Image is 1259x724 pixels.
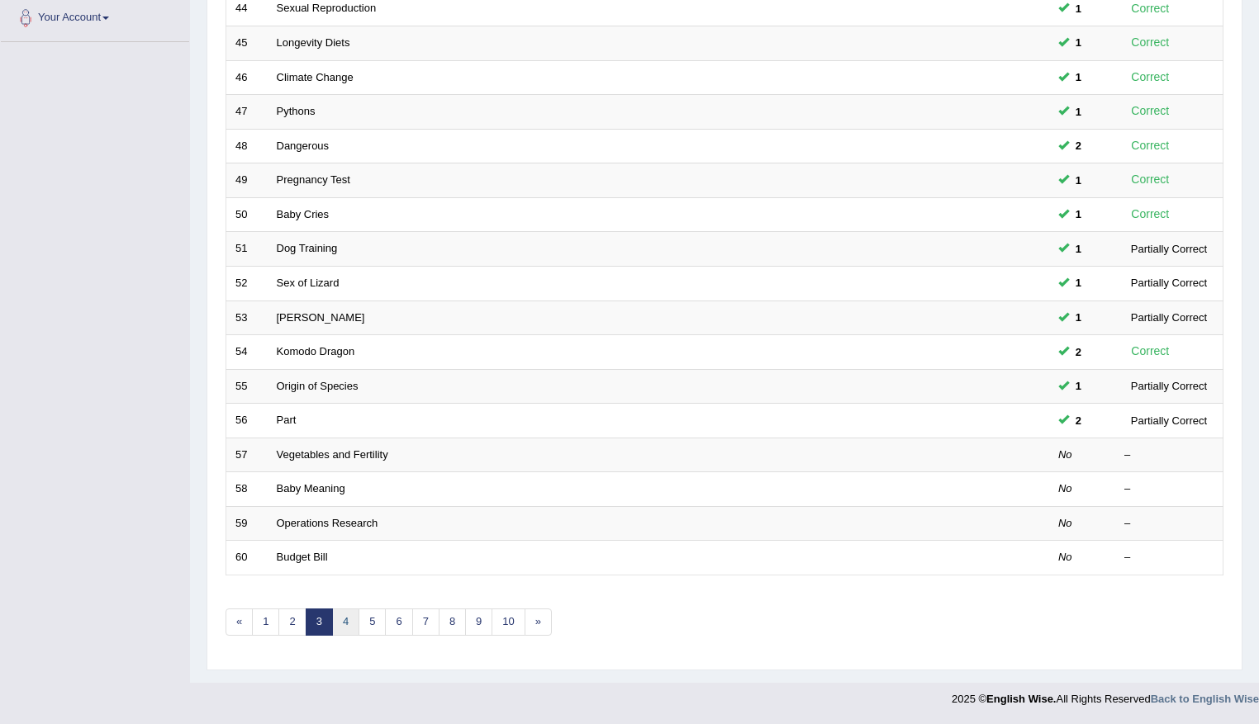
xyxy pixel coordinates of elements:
[226,438,268,472] td: 57
[277,2,377,14] a: Sexual Reproduction
[226,300,268,335] td: 53
[1069,137,1088,154] span: You can still take this question
[1124,447,1214,463] div: –
[226,26,268,61] td: 45
[1124,377,1214,395] div: Partially Correct
[1069,34,1088,51] span: You can still take this question
[1124,309,1214,326] div: Partially Correct
[1069,274,1088,291] span: You can still take this question
[226,404,268,438] td: 56
[277,345,355,357] a: Komodo Dragon
[226,608,253,636] a: «
[226,369,268,404] td: 55
[226,335,268,370] td: 54
[277,140,330,152] a: Dangerous
[226,472,268,507] td: 58
[1058,517,1072,529] em: No
[1069,412,1088,429] span: You can still take this question
[277,105,316,117] a: Pythons
[1069,69,1088,86] span: You can still take this question
[277,311,365,324] a: [PERSON_NAME]
[1124,33,1176,52] div: Correct
[1124,550,1214,565] div: –
[1058,448,1072,461] em: No
[412,608,439,636] a: 7
[1124,481,1214,497] div: –
[465,608,492,636] a: 9
[1124,170,1176,189] div: Correct
[986,693,1056,705] strong: English Wise.
[1124,516,1214,532] div: –
[277,36,350,49] a: Longevity Diets
[1124,240,1214,258] div: Partially Correct
[1069,240,1088,258] span: You can still take this question
[952,683,1259,707] div: 2025 © All Rights Reserved
[306,608,333,636] a: 3
[525,608,552,636] a: »
[226,197,268,232] td: 50
[277,277,340,289] a: Sex of Lizard
[1069,309,1088,326] span: You can still take this question
[277,380,359,392] a: Origin of Species
[277,208,330,220] a: Baby Cries
[277,448,388,461] a: Vegetables and Fertility
[277,71,354,83] a: Climate Change
[1124,136,1176,155] div: Correct
[1058,482,1072,494] em: No
[1069,343,1088,361] span: You can still take this question
[1058,551,1072,563] em: No
[252,608,279,636] a: 1
[1124,274,1214,291] div: Partially Correct
[277,242,338,254] a: Dog Training
[439,608,466,636] a: 8
[359,608,386,636] a: 5
[226,266,268,300] td: 52
[277,517,378,529] a: Operations Research
[226,95,268,130] td: 47
[277,551,328,563] a: Budget Bill
[1069,172,1088,189] span: You can still take this question
[1124,412,1214,429] div: Partially Correct
[1124,342,1176,361] div: Correct
[385,608,412,636] a: 6
[1069,206,1088,223] span: You can still take this question
[226,232,268,267] td: 51
[1124,68,1176,87] div: Correct
[1124,102,1176,121] div: Correct
[1069,103,1088,121] span: You can still take this question
[332,608,359,636] a: 4
[226,60,268,95] td: 46
[1069,377,1088,395] span: You can still take this question
[1124,205,1176,224] div: Correct
[277,482,345,494] a: Baby Meaning
[277,414,297,426] a: Part
[226,506,268,541] td: 59
[226,541,268,575] td: 60
[492,608,525,636] a: 10
[277,173,350,186] a: Pregnancy Test
[278,608,306,636] a: 2
[226,129,268,163] td: 48
[1151,693,1259,705] a: Back to English Wise
[226,163,268,198] td: 49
